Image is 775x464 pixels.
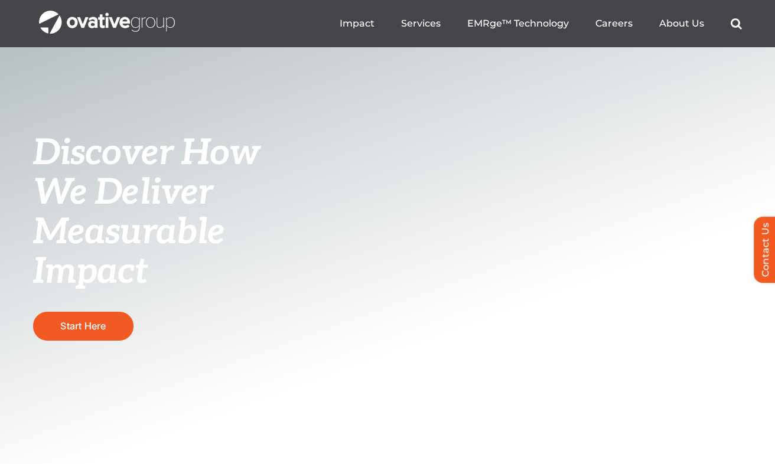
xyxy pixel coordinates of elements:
span: Discover How [33,132,260,175]
a: Start Here [33,312,133,341]
a: Impact [340,18,375,30]
a: EMRge™ Technology [467,18,569,30]
a: About Us [659,18,704,30]
a: OG_Full_horizontal_WHT [39,9,175,21]
span: We Deliver Measurable Impact [33,172,224,293]
a: Services [401,18,441,30]
span: Start Here [60,320,106,332]
nav: Menu [340,5,742,43]
a: Search [731,18,742,30]
a: Careers [595,18,633,30]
